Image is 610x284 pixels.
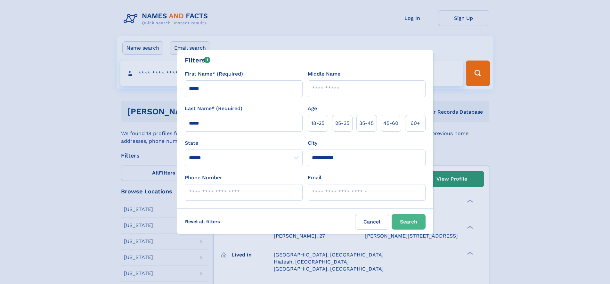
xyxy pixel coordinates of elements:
button: Search [392,214,426,230]
label: State [185,139,303,147]
span: 18‑25 [311,119,324,127]
label: Middle Name [308,70,340,78]
label: Reset all filters [181,214,224,229]
span: 35‑45 [359,119,374,127]
label: City [308,139,317,147]
label: Cancel [355,214,389,230]
span: 60+ [411,119,420,127]
span: 45‑60 [383,119,398,127]
label: Last Name* (Required) [185,105,242,112]
span: 25‑35 [335,119,349,127]
label: Phone Number [185,174,222,182]
label: Email [308,174,321,182]
label: Age [308,105,317,112]
label: First Name* (Required) [185,70,243,78]
div: Filters [185,55,211,65]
